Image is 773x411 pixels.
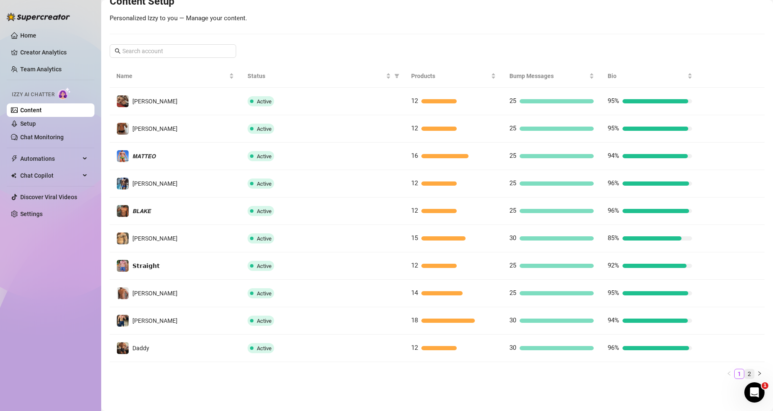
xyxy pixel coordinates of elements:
span: 25 [509,179,516,187]
span: 25 [509,97,516,105]
span: 12 [411,97,418,105]
span: 92% [608,262,619,269]
span: 16 [411,152,418,160]
button: right [754,369,765,379]
th: Products [404,65,503,88]
input: Search account [122,46,224,56]
li: Previous Page [724,369,734,379]
span: 12 [411,124,418,132]
span: Active [257,126,272,132]
span: 30 [509,316,516,324]
span: Active [257,98,272,105]
span: Izzy AI Chatter [12,91,54,99]
a: Chat Monitoring [20,134,64,141]
li: Next Page [754,369,765,379]
span: 30 [509,234,516,242]
span: 30 [509,344,516,352]
span: Active [257,235,272,242]
a: Settings [20,211,43,217]
th: Status [241,65,404,88]
span: Active [257,208,272,214]
span: Active [257,153,272,160]
span: 95% [608,97,619,105]
span: 85% [608,234,619,242]
span: 95% [608,124,619,132]
span: Name [116,71,227,81]
img: Paul [117,315,129,327]
span: Chat Copilot [20,169,80,182]
span: Bio [608,71,686,81]
span: 12 [411,179,418,187]
span: 94% [608,152,619,160]
span: left [727,371,732,376]
a: Team Analytics [20,66,62,73]
span: 𝘽𝙇𝘼𝙆𝙀 [132,208,151,214]
li: 1 [734,369,744,379]
span: 25 [509,124,516,132]
th: Name [110,65,241,88]
img: 𝗦𝘁𝗿𝗮𝗶𝗴𝗵𝘁 [117,260,129,272]
span: 25 [509,262,516,269]
button: left [724,369,734,379]
img: 𝘽𝙇𝘼𝙆𝙀 [117,205,129,217]
span: Personalized Izzy to you — Manage your content. [110,14,247,22]
img: 𝙈𝘼𝙏𝙏𝙀𝙊 [117,150,129,162]
a: Home [20,32,36,39]
span: 12 [411,344,418,352]
span: 25 [509,289,516,297]
img: logo-BBDzfeDw.svg [7,13,70,21]
span: 14 [411,289,418,297]
a: Content [20,107,42,114]
span: 96% [608,207,619,214]
span: search [115,48,121,54]
th: Bio [601,65,699,88]
span: Products [411,71,489,81]
span: Active [257,318,272,324]
span: 96% [608,179,619,187]
span: Automations [20,152,80,165]
span: filter [393,70,401,82]
img: Dylan [117,95,129,107]
a: 1 [735,369,744,379]
span: 95% [608,289,619,297]
a: Discover Viral Videos [20,194,77,200]
span: 12 [411,207,418,214]
span: thunderbolt [11,155,18,162]
li: 2 [744,369,754,379]
span: 94% [608,316,619,324]
span: Active [257,181,272,187]
iframe: Intercom live chat [744,382,765,403]
span: 15 [411,234,418,242]
img: AI Chatter [58,87,71,100]
img: Arthur [117,178,129,189]
span: 25 [509,207,516,214]
span: Active [257,345,272,352]
img: Chat Copilot [11,173,16,178]
th: Bump Messages [503,65,601,88]
span: Bump Messages [509,71,587,81]
img: 𝙅𝙊𝙀 [117,233,129,244]
span: 𝗦𝘁𝗿𝗮𝗶𝗴𝗵𝘁 [132,262,160,269]
span: [PERSON_NAME] [132,180,178,187]
span: filter [394,73,399,78]
span: 12 [411,262,418,269]
span: 1 [762,382,768,389]
img: Daddy [117,342,129,354]
span: [PERSON_NAME] [132,235,178,242]
span: Active [257,290,272,297]
span: 𝙈𝘼𝙏𝙏𝙀𝙊 [132,153,156,160]
span: right [757,371,762,376]
span: Daddy [132,345,149,352]
span: 96% [608,344,619,352]
span: 25 [509,152,516,160]
span: Status [248,71,384,81]
a: Setup [20,120,36,127]
span: [PERSON_NAME] [132,317,178,324]
span: [PERSON_NAME] [132,125,178,132]
a: 2 [745,369,754,379]
span: [PERSON_NAME] [132,98,178,105]
span: [PERSON_NAME] [132,290,178,297]
a: Creator Analytics [20,46,88,59]
img: Anthony [117,123,129,135]
span: 18 [411,316,418,324]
